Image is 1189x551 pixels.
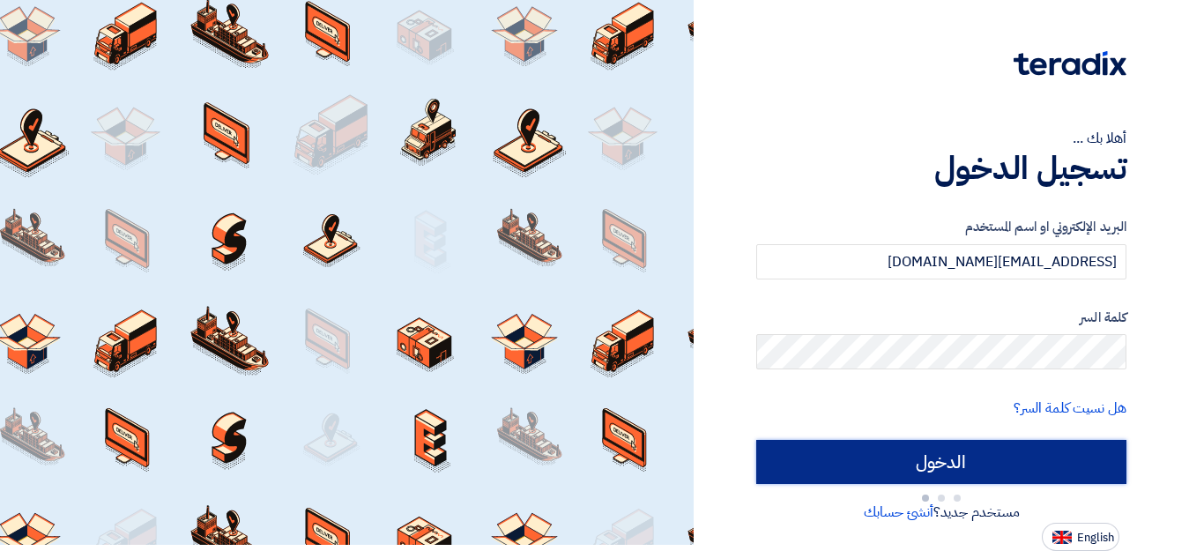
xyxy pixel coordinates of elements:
[756,128,1126,149] div: أهلا بك ...
[864,502,933,523] a: أنشئ حسابك
[1042,523,1119,551] button: English
[756,244,1126,279] input: أدخل بريد العمل الإلكتروني او اسم المستخدم الخاص بك ...
[1014,51,1126,76] img: Teradix logo
[756,440,1126,484] input: الدخول
[756,149,1126,188] h1: تسجيل الدخول
[756,308,1126,328] label: كلمة السر
[1052,531,1072,544] img: en-US.png
[756,502,1126,523] div: مستخدم جديد؟
[1077,532,1114,544] span: English
[756,217,1126,237] label: البريد الإلكتروني او اسم المستخدم
[1014,398,1126,419] a: هل نسيت كلمة السر؟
